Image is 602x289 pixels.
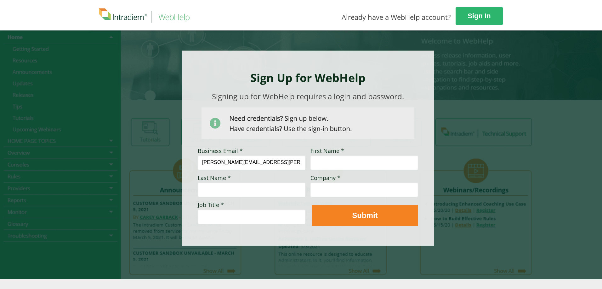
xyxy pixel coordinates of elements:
[198,201,224,209] span: Job Title *
[468,12,491,20] strong: Sign In
[310,147,344,155] span: First Name *
[250,70,366,85] strong: Sign Up for WebHelp
[352,211,378,220] strong: Submit
[342,12,451,22] span: Already have a WebHelp account?
[312,205,418,226] button: Submit
[310,174,340,182] span: Company *
[198,147,243,155] span: Business Email *
[212,91,404,101] span: Signing up for WebHelp requires a login and password.
[202,107,414,139] img: Need Credentials? Sign up below. Have Credentials? Use the sign-in button.
[456,7,503,25] a: Sign In
[198,174,231,182] span: Last Name *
